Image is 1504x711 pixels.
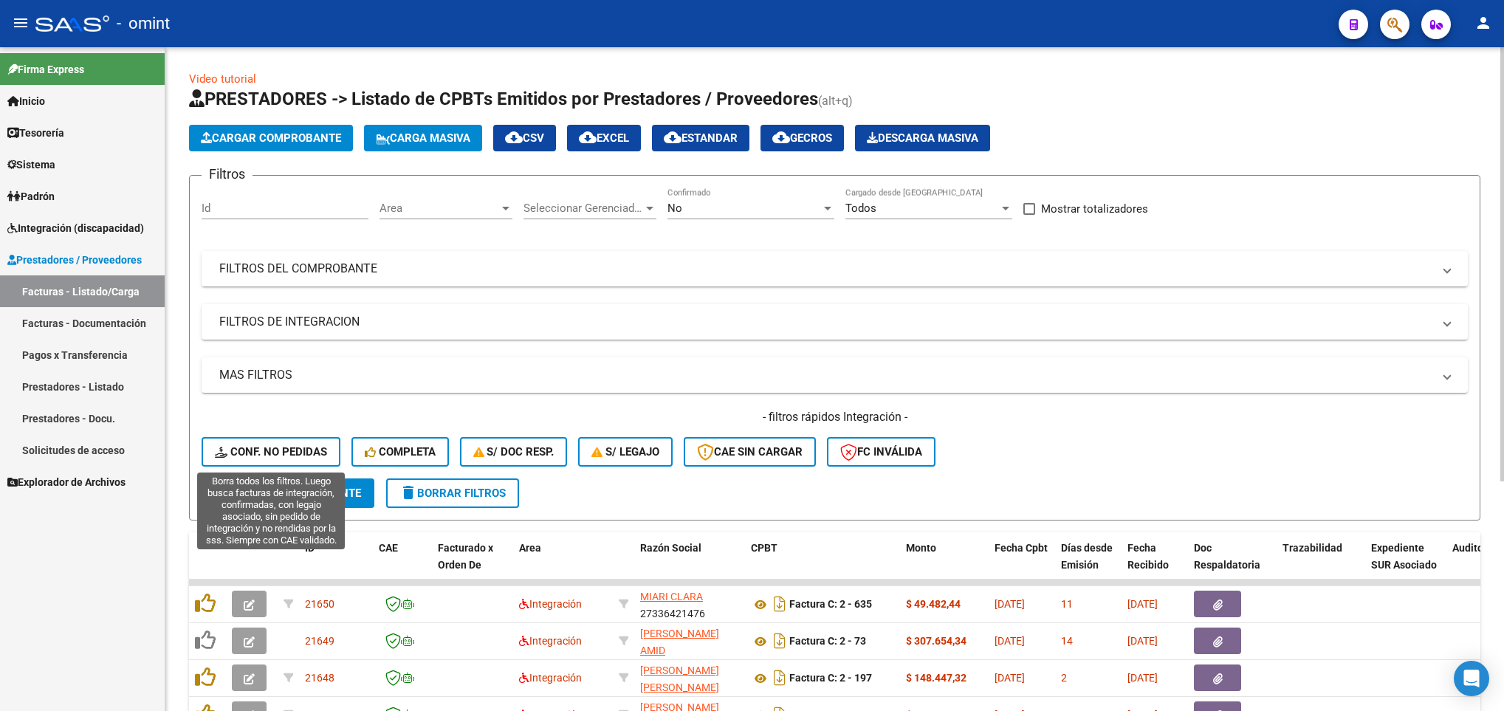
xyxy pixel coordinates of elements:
[202,478,374,508] button: Buscar Comprobante
[1371,542,1437,571] span: Expediente SUR Asociado
[7,61,84,78] span: Firma Express
[900,532,989,597] datatable-header-cell: Monto
[667,202,682,215] span: No
[1061,635,1073,647] span: 14
[634,532,745,597] datatable-header-cell: Razón Social
[432,532,513,597] datatable-header-cell: Facturado x Orden De
[640,662,739,693] div: 27401626471
[1122,532,1188,597] datatable-header-cell: Fecha Recibido
[7,157,55,173] span: Sistema
[995,672,1025,684] span: [DATE]
[906,672,966,684] strong: $ 148.447,32
[640,588,739,619] div: 27336421476
[379,542,398,554] span: CAE
[202,409,1468,425] h4: - filtros rápidos Integración -
[567,125,641,151] button: EXCEL
[505,128,523,146] mat-icon: cloud_download
[789,636,866,648] strong: Factura C: 2 - 73
[438,542,493,571] span: Facturado x Orden De
[770,592,789,616] i: Descargar documento
[664,128,681,146] mat-icon: cloud_download
[1452,542,1496,554] span: Auditoria
[305,672,334,684] span: 21648
[789,599,872,611] strong: Factura C: 2 - 635
[505,131,544,145] span: CSV
[684,437,816,467] button: CAE SIN CARGAR
[578,437,673,467] button: S/ legajo
[202,437,340,467] button: Conf. no pedidas
[989,532,1055,597] datatable-header-cell: Fecha Cpbt
[640,591,703,602] span: MIARI CLARA
[845,202,876,215] span: Todos
[201,131,341,145] span: Cargar Comprobante
[995,598,1025,610] span: [DATE]
[519,542,541,554] span: Area
[399,487,506,500] span: Borrar Filtros
[1454,661,1489,696] div: Open Intercom Messenger
[760,125,844,151] button: Gecros
[1127,542,1169,571] span: Fecha Recibido
[460,437,568,467] button: S/ Doc Resp.
[7,220,144,236] span: Integración (discapacidad)
[380,202,499,215] span: Area
[827,437,935,467] button: FC Inválida
[1365,532,1446,597] datatable-header-cell: Expediente SUR Asociado
[652,125,749,151] button: Estandar
[299,532,373,597] datatable-header-cell: ID
[664,131,738,145] span: Estandar
[772,131,832,145] span: Gecros
[189,72,256,86] a: Video tutorial
[906,635,966,647] strong: $ 307.654,34
[1282,542,1342,554] span: Trazabilidad
[855,125,990,151] button: Descarga Masiva
[7,188,55,205] span: Padrón
[473,445,554,458] span: S/ Doc Resp.
[519,598,582,610] span: Integración
[513,532,613,597] datatable-header-cell: Area
[519,672,582,684] span: Integración
[373,532,432,597] datatable-header-cell: CAE
[579,131,629,145] span: EXCEL
[906,598,961,610] strong: $ 49.482,44
[1061,542,1113,571] span: Días desde Emisión
[305,542,315,554] span: ID
[305,635,334,647] span: 21649
[202,164,253,185] h3: Filtros
[995,635,1025,647] span: [DATE]
[1188,532,1277,597] datatable-header-cell: Doc Respaldatoria
[351,437,449,467] button: Completa
[1061,672,1067,684] span: 2
[1127,672,1158,684] span: [DATE]
[117,7,170,40] span: - omint
[1041,200,1148,218] span: Mostrar totalizadores
[995,542,1048,554] span: Fecha Cpbt
[519,635,582,647] span: Integración
[219,367,1432,383] mat-panel-title: MAS FILTROS
[305,598,334,610] span: 21650
[1474,14,1492,32] mat-icon: person
[855,125,990,151] app-download-masive: Descarga masiva de comprobantes (adjuntos)
[399,484,417,501] mat-icon: delete
[840,445,922,458] span: FC Inválida
[365,445,436,458] span: Completa
[1277,532,1365,597] datatable-header-cell: Trazabilidad
[7,125,64,141] span: Tesorería
[7,93,45,109] span: Inicio
[1055,532,1122,597] datatable-header-cell: Días desde Emisión
[818,94,853,108] span: (alt+q)
[202,357,1468,393] mat-expansion-panel-header: MAS FILTROS
[770,666,789,690] i: Descargar documento
[640,542,701,554] span: Razón Social
[867,131,978,145] span: Descarga Masiva
[219,314,1432,330] mat-panel-title: FILTROS DE INTEGRACION
[523,202,643,215] span: Seleccionar Gerenciador
[770,629,789,653] i: Descargar documento
[1127,598,1158,610] span: [DATE]
[789,673,872,684] strong: Factura C: 2 - 197
[745,532,900,597] datatable-header-cell: CPBT
[772,128,790,146] mat-icon: cloud_download
[579,128,597,146] mat-icon: cloud_download
[1061,598,1073,610] span: 11
[7,252,142,268] span: Prestadores / Proveedores
[906,542,936,554] span: Monto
